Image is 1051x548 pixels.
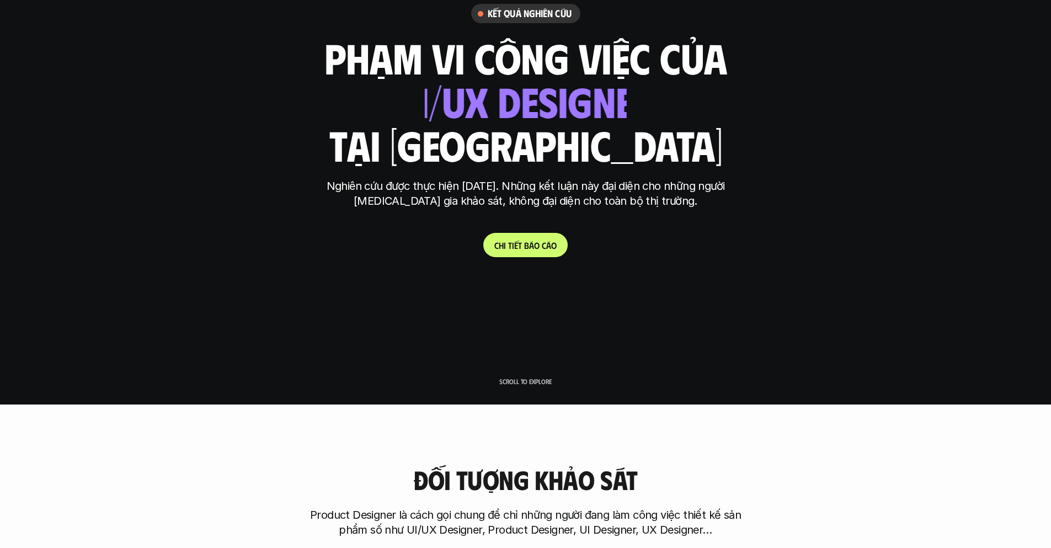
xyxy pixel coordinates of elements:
[488,7,572,20] h6: Kết quả nghiên cứu
[551,240,557,251] span: o
[524,240,529,251] span: b
[504,240,506,251] span: i
[529,240,534,251] span: á
[494,240,499,251] span: C
[483,233,568,257] a: Chitiếtbáocáo
[499,377,552,385] p: Scroll to explore
[542,240,546,251] span: c
[534,240,540,251] span: o
[518,240,522,251] span: t
[324,34,727,81] h1: phạm vi công việc của
[499,240,504,251] span: h
[546,240,551,251] span: á
[413,465,637,494] h3: Đối tượng khảo sát
[305,508,746,538] p: Product Designer là cách gọi chung để chỉ những người đang làm công việc thiết kế sản phẩm số như...
[512,240,514,251] span: i
[514,240,518,251] span: ế
[508,240,512,251] span: t
[329,121,722,168] h1: tại [GEOGRAPHIC_DATA]
[319,179,733,209] p: Nghiên cứu được thực hiện [DATE]. Những kết luận này đại diện cho những người [MEDICAL_DATA] gia ...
